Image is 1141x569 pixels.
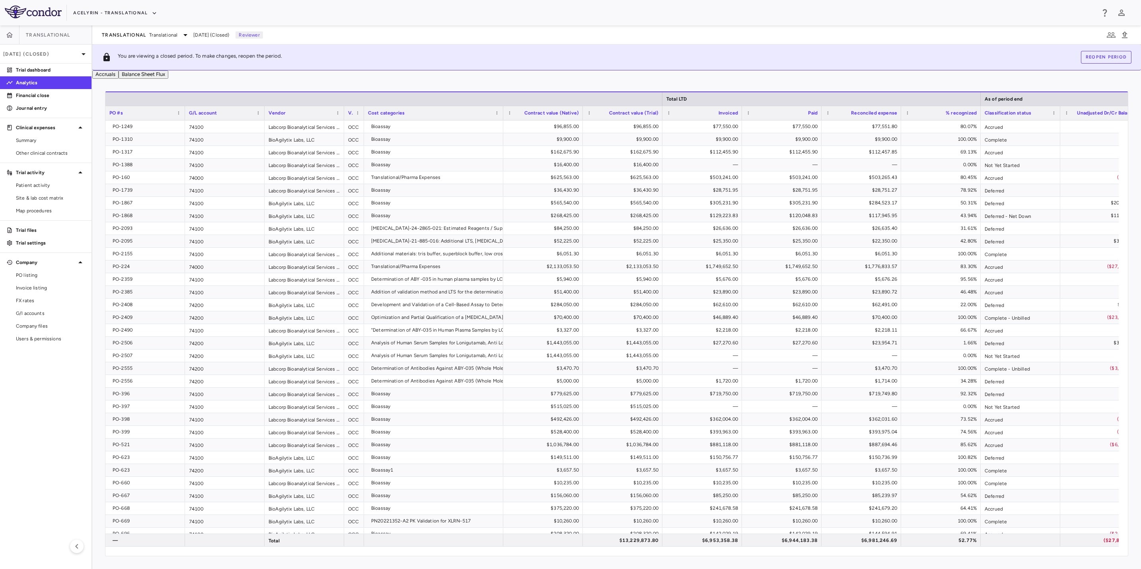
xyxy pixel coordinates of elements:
span: Reconciled expense [851,110,897,116]
div: $9,900.00 [510,133,579,146]
button: Accruals [92,70,119,79]
div: $28,751.95 [749,184,818,196]
div: BioAgilytix Labs, LLC [265,502,344,515]
div: BioAgilytix Labs, LLC [265,451,344,464]
p: Trial settings [16,239,85,247]
div: OCC [344,477,364,489]
div: PO-2385 [113,285,181,298]
div: PO-2093 [113,222,181,235]
span: Patient activity [16,182,85,189]
div: $20,708.73 [1067,196,1136,209]
div: Labcorp Bioanalytical Services LLC [265,375,344,387]
span: G/l accounts [16,310,85,317]
div: 74100 [185,197,265,209]
div: Additional materials: tris buffer, superblock buffer, low cross buffer [371,247,520,260]
div: OCC [344,362,364,375]
div: OCC [344,515,364,527]
div: $129,223.83 [670,209,738,222]
span: Summary [16,137,85,144]
div: OCC [344,171,364,184]
div: Complete - Unbilled [981,362,1060,375]
div: OCC [344,210,364,222]
div: Labcorp Bioanalytical Services LLC [265,477,344,489]
span: Other clinical contracts [16,150,85,157]
div: $6,051.30 [829,247,897,260]
div: 74100 [185,146,265,158]
div: Bioassay [371,158,499,171]
div: Accrued [981,273,1060,285]
span: Classification status [985,110,1031,116]
div: 74200 [185,299,265,311]
div: $117,945.95 [829,209,897,222]
div: Accrued [981,171,1060,184]
span: Users & permissions [16,335,85,342]
div: 74100 [185,489,265,502]
div: 74100 [185,248,265,260]
div: Labcorp Bioanalytical Services LLC [265,260,344,273]
span: FX rates [16,297,85,304]
div: $0.60 [1067,222,1136,235]
div: 74100 [185,439,265,451]
div: OCC [344,260,364,273]
div: 74100 [185,210,265,222]
div: 74100 [185,324,265,336]
div: OCC [344,159,364,171]
div: 31.61% [908,222,977,235]
div: Total [265,534,344,546]
div: OCC [344,120,364,133]
div: Deferred [981,489,1060,502]
div: OCC [344,464,364,476]
div: BioAgilytix Labs, LLC [265,515,344,527]
p: Trial activity [16,169,76,176]
div: $96,855.00 [590,120,658,133]
div: $16,400.00 [510,158,579,171]
div: OCC [344,502,364,515]
div: $5,676.00 [749,273,818,285]
div: ($1.95) [1067,146,1136,158]
div: $268,425.00 [510,209,579,222]
div: Labcorp Bioanalytical Services LLC [265,413,344,425]
div: $6,051.30 [590,247,658,260]
div: 83.30% [908,260,977,273]
div: 74200 [185,464,265,476]
div: $305,231.90 [749,196,818,209]
div: Accrued [981,528,1060,540]
div: PO-2359 [113,273,181,285]
span: Invoice listing [16,284,85,291]
div: 43.94% [908,209,977,222]
div: $5,676.00 [670,273,738,285]
span: Cost categories [368,110,405,116]
div: Deferred [981,375,1060,387]
div: Labcorp Bioanalytical Services LLC [265,426,344,438]
span: Paid [808,110,818,116]
div: 74100 [185,528,265,540]
div: $565,540.00 [510,196,579,209]
span: Company files [16,322,85,330]
div: Deferred [981,197,1060,209]
div: $112,455.90 [670,146,738,158]
div: Deferred [981,451,1060,464]
div: Labcorp Bioanalytical Services LLC [265,324,344,336]
div: 74200 [185,350,265,362]
div: OCC [344,388,364,400]
div: 74200 [185,311,265,324]
div: $77,551.80 [829,120,897,133]
span: Map procedures [16,207,85,214]
div: Accrued [981,120,1060,133]
div: $84,250.00 [510,222,579,235]
div: BioAgilytix Labs, LLC [265,311,344,324]
div: BioAgilytix Labs, LLC [265,197,344,209]
div: PO-1739 [113,184,181,196]
div: OCC [344,451,364,464]
div: $9,900.00 [829,133,897,146]
div: $26,636.00 [670,222,738,235]
div: $1,776,833.57 [829,260,897,273]
div: PO-1310 [113,133,181,146]
div: 74100 [185,515,265,527]
div: BioAgilytix Labs, LLC [265,528,344,540]
button: Reopen period [1081,51,1131,64]
div: 74100 [185,502,265,515]
div: BioAgilytix Labs, LLC [265,350,344,362]
div: 74100 [185,120,265,133]
p: Trial files [16,227,85,234]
